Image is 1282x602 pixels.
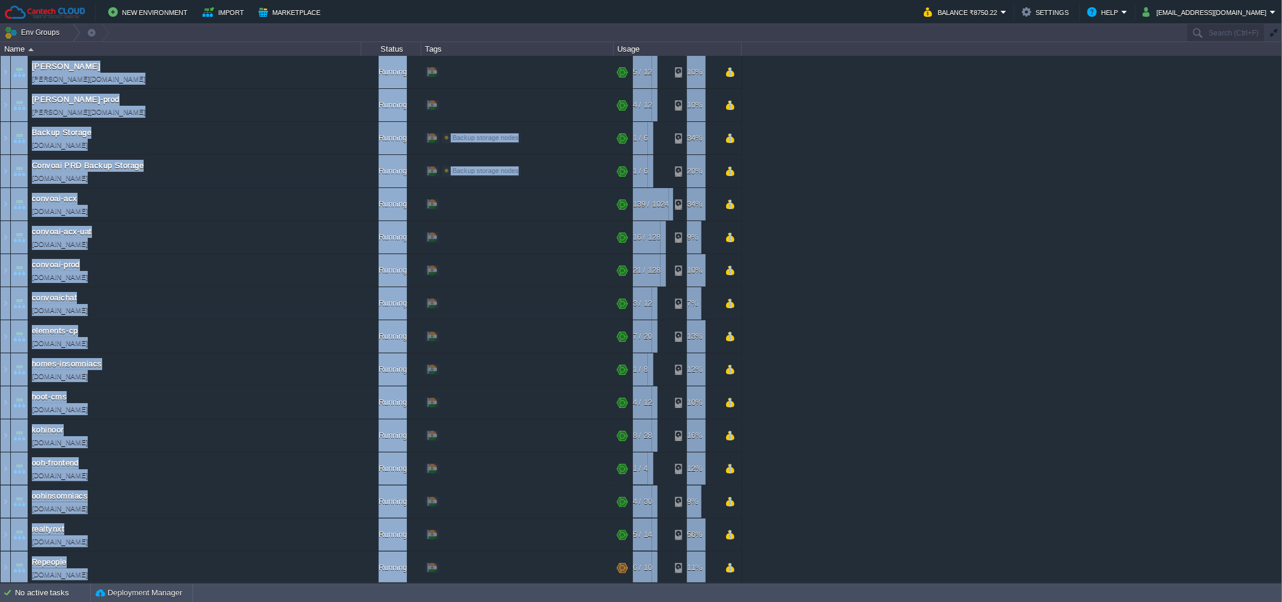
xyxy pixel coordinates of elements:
img: AMDAwAAAACH5BAEAAAAALAAAAAABAAEAAAICRAEAOw== [11,56,28,88]
div: Running [361,89,421,121]
div: Running [361,518,421,551]
div: 16% [675,419,714,452]
img: AMDAwAAAACH5BAEAAAAALAAAAAABAAEAAAICRAEAOw== [1,221,10,254]
button: Import [203,5,248,19]
img: AMDAwAAAACH5BAEAAAAALAAAAAABAAEAAAICRAEAOw== [1,188,10,220]
button: Env Groups [4,24,64,41]
span: Backup storage nodes [453,134,519,141]
a: [DOMAIN_NAME] [32,304,88,316]
a: [DOMAIN_NAME] [32,403,88,415]
img: AMDAwAAAACH5BAEAAAAALAAAAAABAAEAAAICRAEAOw== [11,188,28,220]
a: [DOMAIN_NAME] [32,568,88,580]
a: Backup Storage [32,127,91,139]
a: [DOMAIN_NAME] [32,502,88,514]
a: Convoai PRD Backup Storage [32,160,144,172]
div: Running [361,552,421,584]
img: AMDAwAAAACH5BAEAAAAALAAAAAABAAEAAAICRAEAOw== [11,485,28,518]
div: 6 / 10 [633,552,652,584]
div: Running [361,419,421,452]
a: [DOMAIN_NAME] [32,238,88,250]
a: [DOMAIN_NAME] [32,469,88,481]
div: 10% [675,386,714,419]
img: AMDAwAAAACH5BAEAAAAALAAAAAABAAEAAAICRAEAOw== [1,518,10,551]
button: Balance ₹8750.22 [924,5,1001,19]
a: convoaichat [32,292,77,304]
img: AMDAwAAAACH5BAEAAAAALAAAAAABAAEAAAICRAEAOw== [11,386,28,419]
div: 13% [675,320,714,353]
span: convoai-acx [32,193,78,205]
div: 34% [675,122,714,154]
span: ooh-frontend [32,457,79,469]
img: Cantech Cloud [4,5,86,20]
div: 4 / 30 [633,485,652,518]
span: convoai-acx-uat [32,226,92,238]
a: [DOMAIN_NAME] [32,337,88,349]
span: [DOMAIN_NAME] [32,172,88,184]
img: AMDAwAAAACH5BAEAAAAALAAAAAABAAEAAAICRAEAOw== [11,320,28,353]
div: 5 / 14 [633,518,652,551]
button: Marketplace [258,5,324,19]
a: Repeople [32,556,67,568]
a: kohinoor [32,424,64,436]
div: 1 / 4 [633,452,648,485]
a: [PERSON_NAME][DOMAIN_NAME] [32,106,145,118]
button: Deployment Manager [96,587,182,599]
div: Running [361,485,421,518]
div: 16 / 128 [633,221,661,254]
a: [PERSON_NAME] [32,61,100,73]
div: Running [361,254,421,287]
img: AMDAwAAAACH5BAEAAAAALAAAAAABAAEAAAICRAEAOw== [1,287,10,320]
a: [DOMAIN_NAME] [32,205,88,217]
div: 8 / 28 [633,419,652,452]
div: Name [1,42,361,56]
img: AMDAwAAAACH5BAEAAAAALAAAAAABAAEAAAICRAEAOw== [11,552,28,584]
button: [EMAIL_ADDRESS][DOMAIN_NAME] [1143,5,1270,19]
img: AMDAwAAAACH5BAEAAAAALAAAAAABAAEAAAICRAEAOw== [1,155,10,187]
div: 1 / 8 [633,353,648,386]
button: New Environment [108,5,191,19]
a: realtynxt [32,523,64,535]
div: Usage [614,42,741,56]
img: AMDAwAAAACH5BAEAAAAALAAAAAABAAEAAAICRAEAOw== [11,89,28,121]
img: AMDAwAAAACH5BAEAAAAALAAAAAABAAEAAAICRAEAOw== [1,56,10,88]
a: hoot-cms [32,391,67,403]
a: [PERSON_NAME]-prod [32,94,120,106]
div: 10% [675,56,714,88]
div: 3 / 12 [633,287,652,320]
div: Running [361,452,421,485]
img: AMDAwAAAACH5BAEAAAAALAAAAAABAAEAAAICRAEAOw== [11,221,28,254]
span: elements-cp [32,325,78,337]
div: 4 / 12 [633,386,652,419]
img: AMDAwAAAACH5BAEAAAAALAAAAAABAAEAAAICRAEAOw== [1,485,10,518]
img: AMDAwAAAACH5BAEAAAAALAAAAAABAAEAAAICRAEAOw== [1,552,10,584]
img: AMDAwAAAACH5BAEAAAAALAAAAAABAAEAAAICRAEAOw== [1,419,10,452]
span: [DOMAIN_NAME] [32,139,88,151]
a: convoai-prod [32,259,80,271]
img: AMDAwAAAACH5BAEAAAAALAAAAAABAAEAAAICRAEAOw== [11,353,28,386]
div: Running [361,320,421,353]
a: [DOMAIN_NAME] [32,535,88,547]
img: AMDAwAAAACH5BAEAAAAALAAAAAABAAEAAAICRAEAOw== [11,518,28,551]
div: Running [361,188,421,220]
div: 1 / 6 [633,155,648,187]
img: AMDAwAAAACH5BAEAAAAALAAAAAABAAEAAAICRAEAOw== [28,48,34,51]
div: 9% [675,221,714,254]
button: Help [1087,5,1122,19]
a: [PERSON_NAME][DOMAIN_NAME] [32,73,145,85]
a: oohinsomniacs [32,490,88,502]
img: AMDAwAAAACH5BAEAAAAALAAAAAABAAEAAAICRAEAOw== [1,122,10,154]
div: 7% [675,287,714,320]
img: AMDAwAAAACH5BAEAAAAALAAAAAABAAEAAAICRAEAOw== [11,122,28,154]
div: 4 / 12 [633,89,652,121]
div: Running [361,155,421,187]
div: Running [361,122,421,154]
a: [DOMAIN_NAME] [32,370,88,382]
